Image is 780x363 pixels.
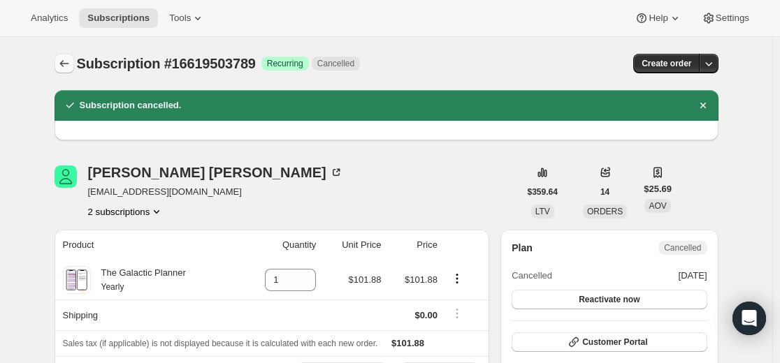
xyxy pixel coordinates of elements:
span: Tools [169,13,191,24]
th: Product [55,230,240,260]
span: [EMAIL_ADDRESS][DOMAIN_NAME] [88,185,343,199]
span: Settings [716,13,749,24]
span: $101.88 [349,274,382,285]
span: $0.00 [414,310,438,320]
span: Analytics [31,13,68,24]
span: Reactivate now [579,294,640,305]
button: $359.64 [519,182,566,202]
button: Product actions [446,271,468,286]
button: Settings [693,8,758,28]
button: Reactivate now [512,290,707,309]
button: Dismiss notification [693,96,713,115]
small: Yearly [101,282,124,292]
th: Quantity [240,230,321,260]
button: Tools [161,8,213,28]
th: Price [386,230,442,260]
span: $25.69 [644,182,672,196]
button: Shipping actions [446,306,468,321]
span: Cancelled [664,242,701,253]
h2: Subscription cancelled. [80,98,182,112]
div: The Galactic Planner [91,266,186,294]
span: Subscription #16619503789 [77,56,256,71]
span: $101.88 [405,274,438,285]
th: Unit Price [320,230,385,260]
span: $101.88 [391,338,424,348]
div: [PERSON_NAME] [PERSON_NAME] [88,165,343,179]
h2: Plan [512,241,533,255]
span: AOV [649,201,666,211]
span: Recurring [267,58,303,69]
span: Cancelled [317,58,354,69]
button: Help [626,8,690,28]
div: Open Intercom Messenger [732,302,766,335]
button: Subscriptions [55,54,74,73]
span: [DATE] [679,269,707,283]
span: Create order [642,58,691,69]
span: Louise Prévost [55,165,77,188]
button: Create order [633,54,700,73]
button: Product actions [88,205,164,218]
span: Customer Portal [582,336,647,348]
span: LTV [535,207,550,216]
span: Cancelled [512,269,552,283]
button: Analytics [22,8,76,28]
span: $359.64 [528,186,558,198]
span: Subscriptions [87,13,150,24]
img: product img [64,266,89,294]
button: Subscriptions [79,8,158,28]
button: Customer Portal [512,332,707,352]
th: Shipping [55,299,240,330]
span: 14 [600,186,609,198]
span: ORDERS [587,207,623,216]
span: Help [649,13,667,24]
button: 14 [592,182,618,202]
span: Sales tax (if applicable) is not displayed because it is calculated with each new order. [63,339,378,348]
